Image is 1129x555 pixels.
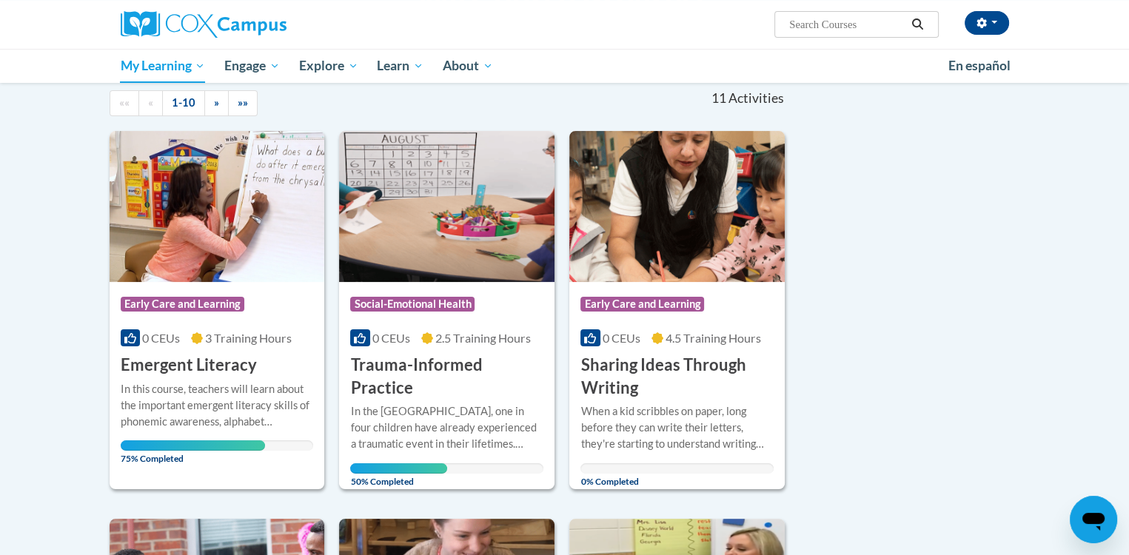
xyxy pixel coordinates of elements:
span: 75% Completed [121,440,266,464]
a: End [228,90,258,116]
h3: Sharing Ideas Through Writing [580,354,774,400]
div: When a kid scribbles on paper, long before they can write their letters, they're starting to unde... [580,403,774,452]
span: «« [119,96,130,109]
a: Engage [215,49,289,83]
span: »» [238,96,248,109]
img: Course Logo [110,131,325,282]
span: 11 [711,90,726,107]
img: Course Logo [339,131,555,282]
span: 0 CEUs [372,331,410,345]
h3: Emergent Literacy [121,354,257,377]
span: » [214,96,219,109]
span: Explore [299,57,358,75]
a: Explore [289,49,368,83]
div: Your progress [350,463,446,474]
a: Learn [367,49,433,83]
a: Next [204,90,229,116]
button: Account Settings [965,11,1009,35]
a: Cox Campus [121,11,402,38]
a: About [433,49,503,83]
span: My Learning [120,57,205,75]
a: Previous [138,90,163,116]
span: About [443,57,493,75]
div: In the [GEOGRAPHIC_DATA], one in four children have already experienced a traumatic event in thei... [350,403,543,452]
h3: Trauma-Informed Practice [350,354,543,400]
span: Early Care and Learning [580,297,704,312]
iframe: Button to launch messaging window [1070,496,1117,543]
span: 50% Completed [350,463,446,487]
a: En español [939,50,1020,81]
img: Course Logo [569,131,785,282]
a: 1-10 [162,90,205,116]
span: 2.5 Training Hours [435,331,531,345]
span: 4.5 Training Hours [666,331,761,345]
span: 0 CEUs [603,331,640,345]
a: Begining [110,90,139,116]
span: En español [948,58,1011,73]
a: Course LogoEarly Care and Learning0 CEUs3 Training Hours Emergent LiteracyIn this course, teacher... [110,131,325,489]
div: In this course, teachers will learn about the important emergent literacy skills of phonemic awar... [121,381,314,430]
span: 3 Training Hours [205,331,292,345]
img: Cox Campus [121,11,287,38]
a: My Learning [111,49,215,83]
a: Course LogoSocial-Emotional Health0 CEUs2.5 Training Hours Trauma-Informed PracticeIn the [GEOGRA... [339,131,555,489]
div: Your progress [121,440,266,451]
a: Course LogoEarly Care and Learning0 CEUs4.5 Training Hours Sharing Ideas Through WritingWhen a ki... [569,131,785,489]
span: Early Care and Learning [121,297,244,312]
span: Engage [224,57,280,75]
span: Activities [728,90,784,107]
span: « [148,96,153,109]
span: Learn [377,57,423,75]
span: Social-Emotional Health [350,297,475,312]
span: 0 CEUs [142,331,180,345]
div: Main menu [98,49,1031,83]
input: Search Courses [788,16,906,33]
button: Search [906,16,928,33]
